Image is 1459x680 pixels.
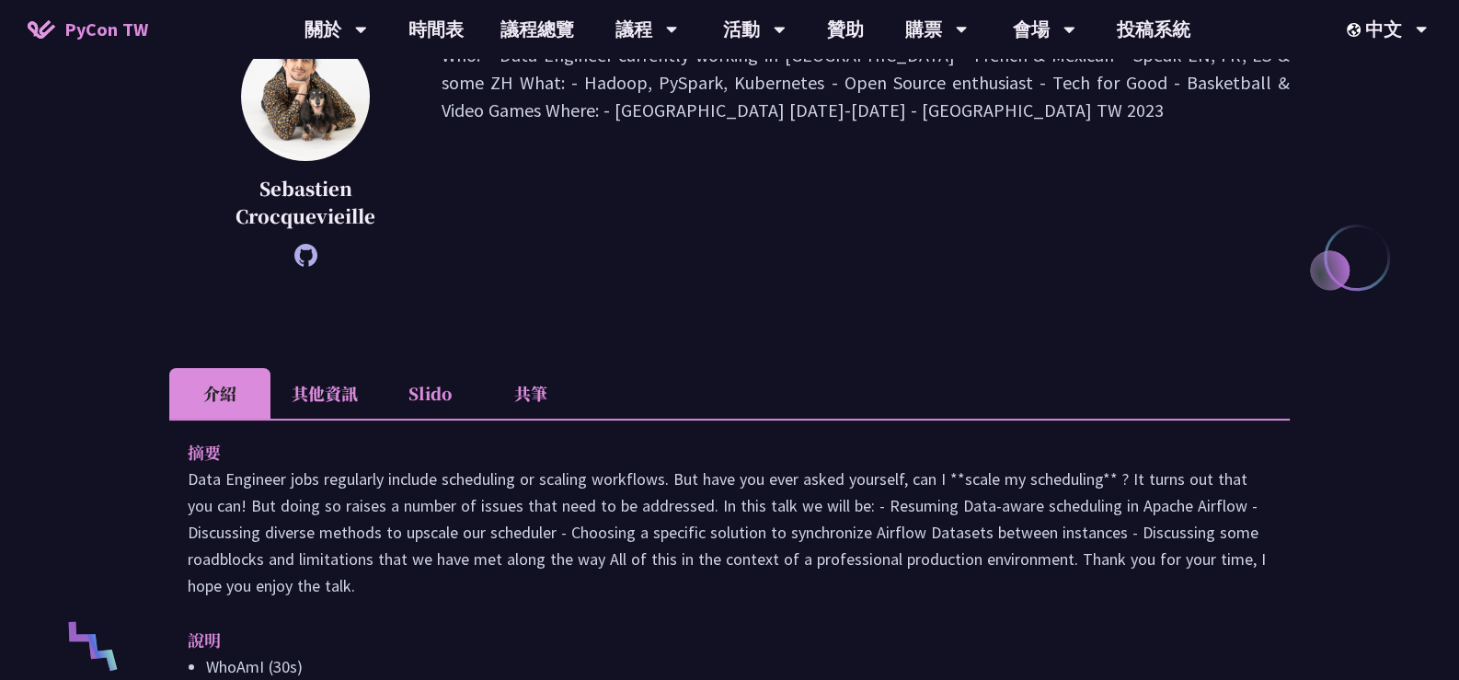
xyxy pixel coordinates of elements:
span: PyCon TW [64,16,148,43]
p: Who: - Data Engineer currently working in [GEOGRAPHIC_DATA] - French & Mexican - Speak EN, FR, ES... [442,41,1290,258]
p: 摘要 [188,439,1235,466]
li: 介紹 [169,368,270,419]
img: Sebastien Crocquevieille [241,32,370,161]
li: 其他資訊 [270,368,379,419]
a: PyCon TW [9,6,167,52]
img: Locale Icon [1347,23,1365,37]
p: Sebastien Crocquevieille [215,175,396,230]
li: Slido [379,368,480,419]
p: 說明 [188,627,1235,653]
img: Home icon of PyCon TW 2025 [28,20,55,39]
p: Data Engineer jobs regularly include scheduling or scaling workflows. But have you ever asked you... [188,466,1271,599]
li: 共筆 [480,368,581,419]
li: WhoAmI (30s) [206,653,1271,680]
